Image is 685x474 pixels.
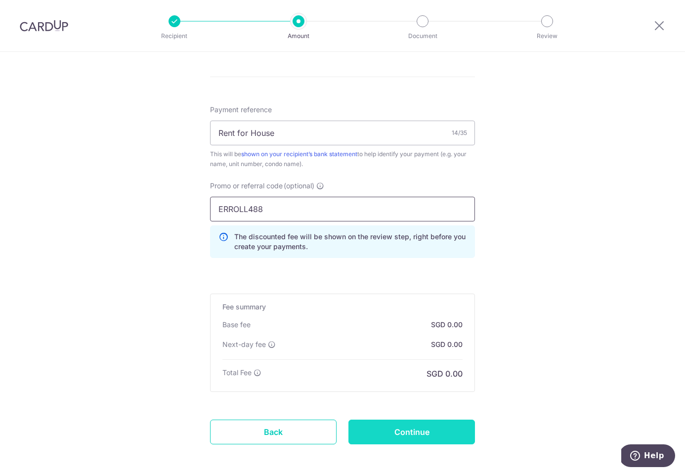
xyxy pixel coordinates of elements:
iframe: Opens a widget where you can find more information [621,444,675,469]
p: SGD 0.00 [431,340,463,349]
p: Document [386,31,459,41]
a: shown on your recipient’s bank statement [241,150,357,158]
h5: Fee summary [222,302,463,312]
div: 14/35 [452,128,467,138]
span: Payment reference [210,105,272,115]
div: This will be to help identify your payment (e.g. your name, unit number, condo name). [210,149,475,169]
p: SGD 0.00 [427,368,463,380]
p: Base fee [222,320,251,330]
p: Recipient [138,31,211,41]
a: Back [210,420,337,444]
span: (optional) [284,181,314,191]
p: Next-day fee [222,340,266,349]
p: The discounted fee will be shown on the review step, right before you create your payments. [234,232,467,252]
p: Total Fee [222,368,252,378]
img: CardUp [20,20,68,32]
p: Review [511,31,584,41]
p: SGD 0.00 [431,320,463,330]
input: Continue [348,420,475,444]
p: Amount [262,31,335,41]
span: Promo or referral code [210,181,283,191]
